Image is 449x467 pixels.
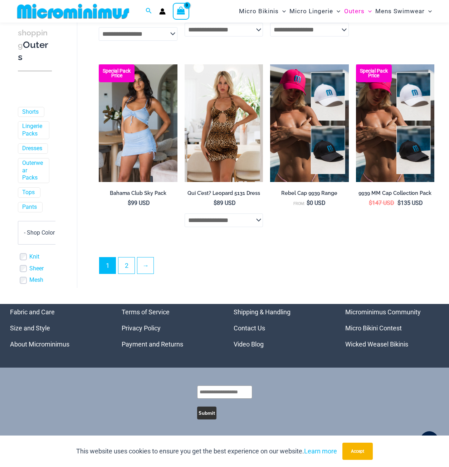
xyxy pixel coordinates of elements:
[345,304,439,352] nav: Menu
[29,253,39,261] a: Knit
[99,64,177,182] img: Bahama Club Sky 9170 Crop Top 5404 Skirt 01
[279,2,286,20] span: Menu Toggle
[342,2,374,20] a: OutersMenu ToggleMenu Toggle
[345,308,421,316] a: Microminimus Community
[270,190,348,197] h2: Rebel Cap 9939 Range
[304,447,337,455] a: Learn more
[345,340,408,348] a: Wicked Weasel Bikinis
[137,257,153,274] a: →
[22,159,44,182] a: Outerwear Packs
[234,304,328,352] aside: Footer Widget 3
[29,276,43,284] a: Mesh
[146,7,152,16] a: Search icon link
[76,446,337,457] p: This website uses cookies to ensure you get the best experience on our website.
[369,200,394,206] bdi: 147 USD
[18,28,48,50] span: shopping
[24,229,55,236] span: - Shop Color
[234,304,328,352] nav: Menu
[10,324,50,332] a: Size and Style
[307,200,310,206] span: $
[185,64,263,182] img: qui c'est leopard 5131 dress 01
[270,64,348,182] a: Rebel CapRebel Cap BlackElectric Blue 9939 Cap 07Rebel Cap BlackElectric Blue 9939 Cap 07
[18,221,68,244] span: - Shop Color
[118,257,135,274] a: Page 2
[122,324,161,332] a: Privacy Policy
[397,200,423,206] bdi: 135 USD
[333,2,340,20] span: Menu Toggle
[99,190,177,199] a: Bahama Club Sky Pack
[344,2,365,20] span: Outers
[374,2,434,20] a: Mens SwimwearMenu ToggleMenu Toggle
[122,304,216,352] aside: Footer Widget 2
[128,200,131,206] span: $
[289,2,333,20] span: Micro Lingerie
[173,3,189,19] a: View Shopping Cart, empty
[22,145,42,152] a: Dresses
[99,64,177,182] a: Bahama Club Sky 9170 Crop Top 5404 Skirt 01 Bahama Club Sky 9170 Crop Top 5404 Skirt 06Bahama Clu...
[10,304,104,352] aside: Footer Widget 1
[99,257,116,274] span: Page 1
[185,190,263,197] h2: Qui C’est? Leopard 5131 Dress
[22,189,35,196] a: Tops
[197,407,216,419] button: Submit
[356,190,434,199] a: 9939 MM Cap Collection Pack
[356,64,434,182] img: Rebel Cap
[288,2,342,20] a: Micro LingerieMenu ToggleMenu Toggle
[270,190,348,199] a: Rebel Cap 9939 Range
[356,190,434,197] h2: 9939 MM Cap Collection Pack
[237,2,288,20] a: Micro BikinisMenu ToggleMenu Toggle
[342,443,373,460] button: Accept
[18,221,68,245] span: - Shop Color
[425,2,432,20] span: Menu Toggle
[365,2,372,20] span: Menu Toggle
[122,340,183,348] a: Payment and Returns
[345,324,402,332] a: Micro Bikini Contest
[10,308,55,316] a: Fabric and Care
[307,200,326,206] bdi: 0 USD
[10,340,69,348] a: About Microminimus
[159,8,166,15] a: Account icon link
[122,308,170,316] a: Terms of Service
[236,1,435,21] nav: Site Navigation
[14,3,132,19] img: MM SHOP LOGO FLAT
[293,201,305,206] span: From:
[18,26,52,63] h3: Outers
[10,304,104,352] nav: Menu
[99,69,135,78] b: Special Pack Price
[214,200,217,206] span: $
[234,324,265,332] a: Contact Us
[29,265,44,272] a: Sheer
[397,200,401,206] span: $
[22,123,44,138] a: Lingerie Packs
[356,69,392,78] b: Special Pack Price
[375,2,425,20] span: Mens Swimwear
[122,304,216,352] nav: Menu
[214,200,236,206] bdi: 89 USD
[234,308,291,316] a: Shipping & Handling
[234,340,264,348] a: Video Blog
[185,190,263,199] a: Qui C’est? Leopard 5131 Dress
[185,64,263,182] a: qui c'est leopard 5131 dress 01qui c'est leopard 5131 dress 04qui c'est leopard 5131 dress 04
[369,200,372,206] span: $
[356,64,434,182] a: Rebel Cap Rebel Cap BlackElectric Blue 9939 Cap 05Rebel Cap BlackElectric Blue 9939 Cap 05
[22,203,37,211] a: Pants
[239,2,279,20] span: Micro Bikinis
[345,304,439,352] aside: Footer Widget 4
[99,190,177,197] h2: Bahama Club Sky Pack
[22,108,39,116] a: Shorts
[270,64,348,182] img: Rebel Cap
[99,257,434,278] nav: Product Pagination
[128,200,150,206] bdi: 99 USD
